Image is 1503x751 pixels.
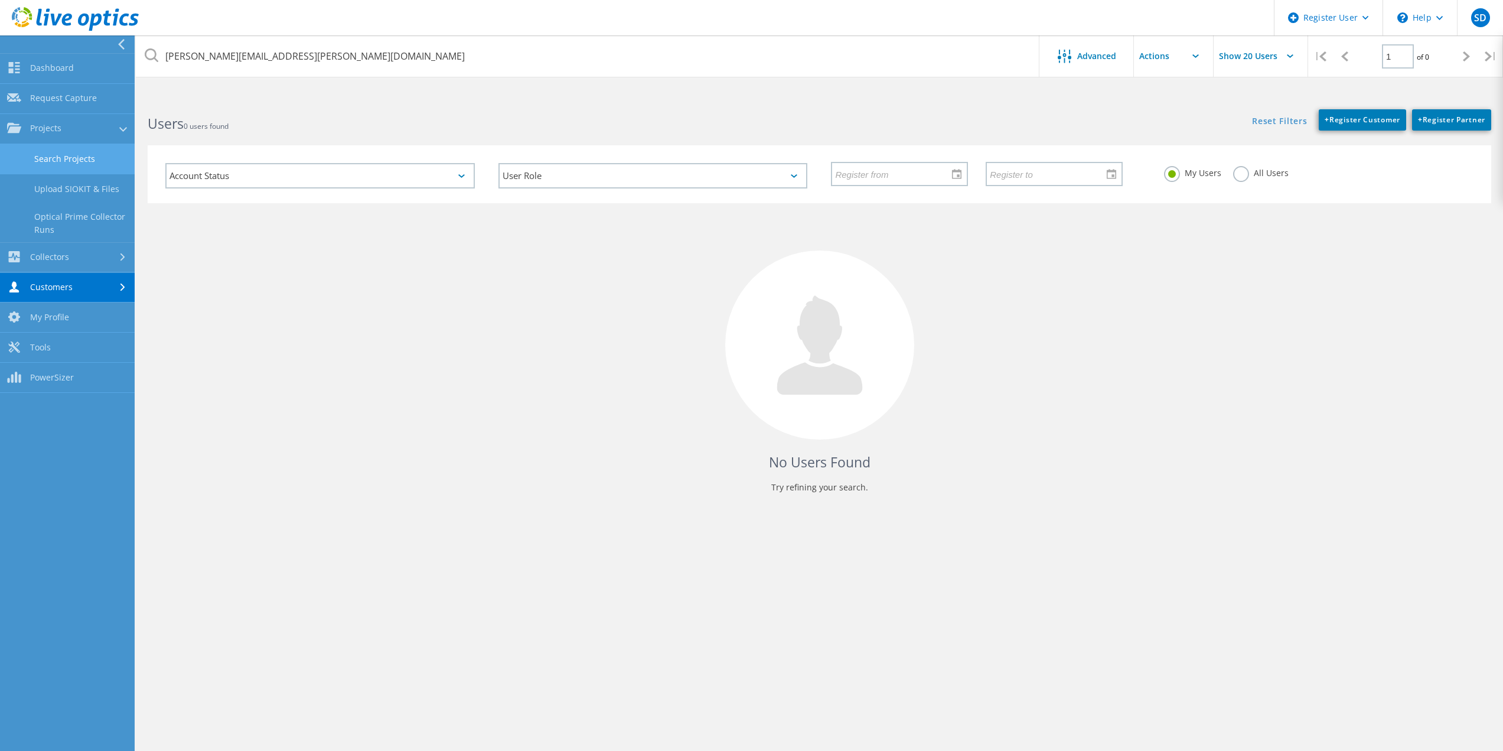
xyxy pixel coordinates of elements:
[12,25,139,33] a: Live Optics Dashboard
[1479,35,1503,77] div: |
[159,478,1479,497] p: Try refining your search.
[1418,115,1485,125] span: Register Partner
[1397,12,1408,23] svg: \n
[148,114,184,133] b: Users
[1319,109,1406,131] a: +Register Customer
[1417,52,1429,62] span: of 0
[987,162,1113,185] input: Register to
[1164,166,1221,177] label: My Users
[498,163,808,188] div: User Role
[832,162,958,185] input: Register from
[1412,109,1491,131] a: +Register Partner
[184,121,229,131] span: 0 users found
[1233,166,1289,177] label: All Users
[1325,115,1329,125] b: +
[159,453,1479,472] h4: No Users Found
[1252,117,1307,127] a: Reset Filters
[1308,35,1332,77] div: |
[136,35,1040,77] input: Search users by name, email, company, etc.
[1418,115,1423,125] b: +
[1077,52,1116,60] span: Advanced
[1325,115,1400,125] span: Register Customer
[165,163,475,188] div: Account Status
[1474,13,1486,22] span: SD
